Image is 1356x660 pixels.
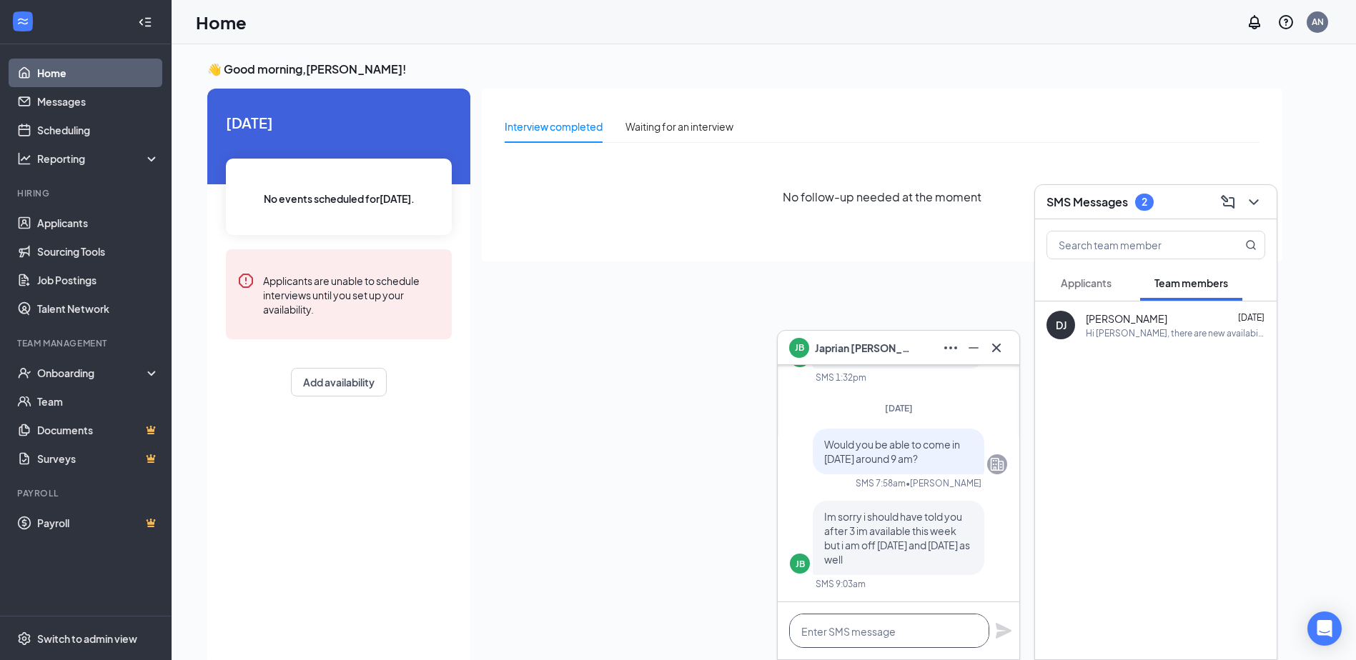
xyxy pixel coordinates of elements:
[17,487,157,499] div: Payroll
[17,151,31,166] svg: Analysis
[37,509,159,537] a: PayrollCrown
[37,59,159,87] a: Home
[1142,196,1147,208] div: 2
[995,622,1012,639] svg: Plane
[906,477,981,489] span: • [PERSON_NAME]
[264,191,415,206] span: No events scheduled for [DATE] .
[1061,276,1112,289] span: Applicants
[989,456,1006,473] svg: Company
[1154,276,1228,289] span: Team members
[17,366,31,380] svg: UserCheck
[856,477,906,489] div: SMS 7:58am
[1217,191,1239,214] button: ComposeMessage
[207,61,1282,77] h3: 👋 Good morning, [PERSON_NAME] !
[816,371,866,384] div: SMS 1:32pm
[1219,194,1237,211] svg: ComposeMessage
[226,111,452,134] span: [DATE]
[505,119,603,134] div: Interview completed
[1245,194,1262,211] svg: ChevronDown
[815,340,915,356] span: Japrian [PERSON_NAME]
[965,339,982,356] svg: Minimize
[783,188,981,206] span: No follow-up needed at the moment
[37,631,137,646] div: Switch to admin view
[263,272,440,316] div: Applicants are unable to schedule interviews until you set up your availability.
[37,444,159,473] a: SurveysCrown
[17,337,157,349] div: Team Management
[37,387,159,416] a: Team
[824,510,970,566] span: Im sorry i should have told you after 3 im available this week but i am off [DATE] and [DATE] as ...
[1046,194,1128,210] h3: SMS Messages
[37,209,159,237] a: Applicants
[1277,14,1295,31] svg: QuestionInfo
[237,272,254,289] svg: Error
[37,87,159,116] a: Messages
[1056,318,1067,332] div: DJ
[17,187,157,199] div: Hiring
[1246,14,1263,31] svg: Notifications
[1086,311,1167,326] span: [PERSON_NAME]
[1086,327,1265,339] div: Hi [PERSON_NAME], there are new availabilities for an interview. This is a reminder to schedule y...
[1245,239,1257,251] svg: MagnifyingGlass
[1238,312,1265,323] span: [DATE]
[939,336,962,359] button: Ellipses
[796,558,805,570] div: JB
[625,119,733,134] div: Waiting for an interview
[816,578,866,590] div: SMS 9:03am
[16,14,30,29] svg: WorkstreamLogo
[37,416,159,444] a: DocumentsCrown
[942,339,959,356] svg: Ellipses
[962,336,985,359] button: Minimize
[885,403,913,414] span: [DATE]
[988,339,1005,356] svg: Cross
[138,15,152,29] svg: Collapse
[1307,611,1342,646] div: Open Intercom Messenger
[37,151,160,166] div: Reporting
[1047,231,1217,259] input: Search team member
[196,10,247,34] h1: Home
[1242,191,1265,214] button: ChevronDown
[37,237,159,266] a: Sourcing Tools
[291,368,387,396] button: Add availability
[37,266,159,294] a: Job Postings
[37,294,159,323] a: Talent Network
[824,438,960,465] span: Would you be able to come in [DATE] around 9 am?
[37,116,159,144] a: Scheduling
[1312,16,1324,28] div: AN
[985,336,1008,359] button: Cross
[37,366,147,380] div: Onboarding
[17,631,31,646] svg: Settings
